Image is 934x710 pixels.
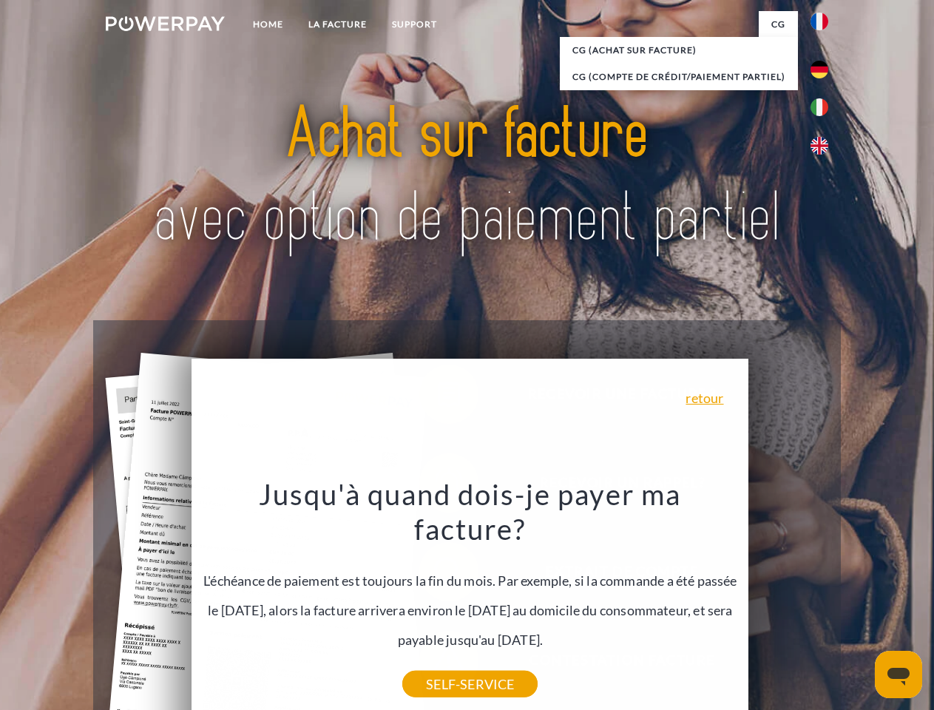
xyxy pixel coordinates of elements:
[875,651,922,698] iframe: Bouton de lancement de la fenêtre de messagerie
[402,671,538,697] a: SELF-SERVICE
[240,11,296,38] a: Home
[686,391,723,405] a: retour
[200,476,740,547] h3: Jusqu'à quand dois-je payer ma facture?
[759,11,798,38] a: CG
[811,137,828,155] img: en
[379,11,450,38] a: Support
[560,64,798,90] a: CG (Compte de crédit/paiement partiel)
[811,98,828,116] img: it
[296,11,379,38] a: LA FACTURE
[141,71,793,283] img: title-powerpay_fr.svg
[106,16,225,31] img: logo-powerpay-white.svg
[560,37,798,64] a: CG (achat sur facture)
[811,13,828,30] img: fr
[811,61,828,78] img: de
[200,476,740,684] div: L'échéance de paiement est toujours la fin du mois. Par exemple, si la commande a été passée le [...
